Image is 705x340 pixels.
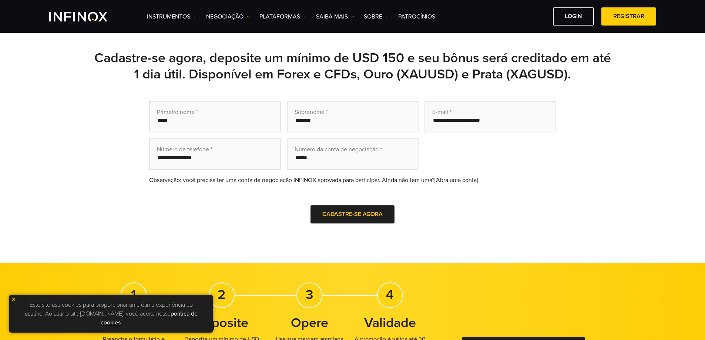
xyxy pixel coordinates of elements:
img: yellow close icon [11,297,16,302]
a: Login [553,7,594,26]
strong: 4 [386,287,394,303]
a: Patrocínios [398,12,435,21]
strong: 2 [218,287,225,303]
strong: Opere [291,315,328,331]
a: [Abra uma conta] [434,176,478,184]
a: Saiba mais [316,12,355,21]
a: Registrar [601,7,656,26]
strong: Deposite [195,315,248,331]
div: Observação: você precisa ter uma conta de negociação INFINOX aprovada para participar. Ainda não ... [149,176,556,185]
strong: Validade [364,315,416,331]
a: NEGOCIAÇÃO [206,12,250,21]
p: Este site usa cookies para proporcionar uma ótima experiência ao usuário. Ao usar o site [DOMAIN_... [13,299,209,329]
strong: 1 [131,287,136,303]
button: Cadastre-se agora [310,205,395,223]
a: Instrumentos [147,12,197,21]
h2: Cadastre-se agora, deposite um mínimo de USD 150 e seu bônus será creditado em até 1 dia útil. Di... [94,50,612,83]
a: INFINOX Logo [49,12,125,21]
a: SOBRE [364,12,389,21]
strong: 3 [306,287,313,303]
a: PLATAFORMAS [259,12,307,21]
span: Cadastre-se agora [322,211,383,218]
